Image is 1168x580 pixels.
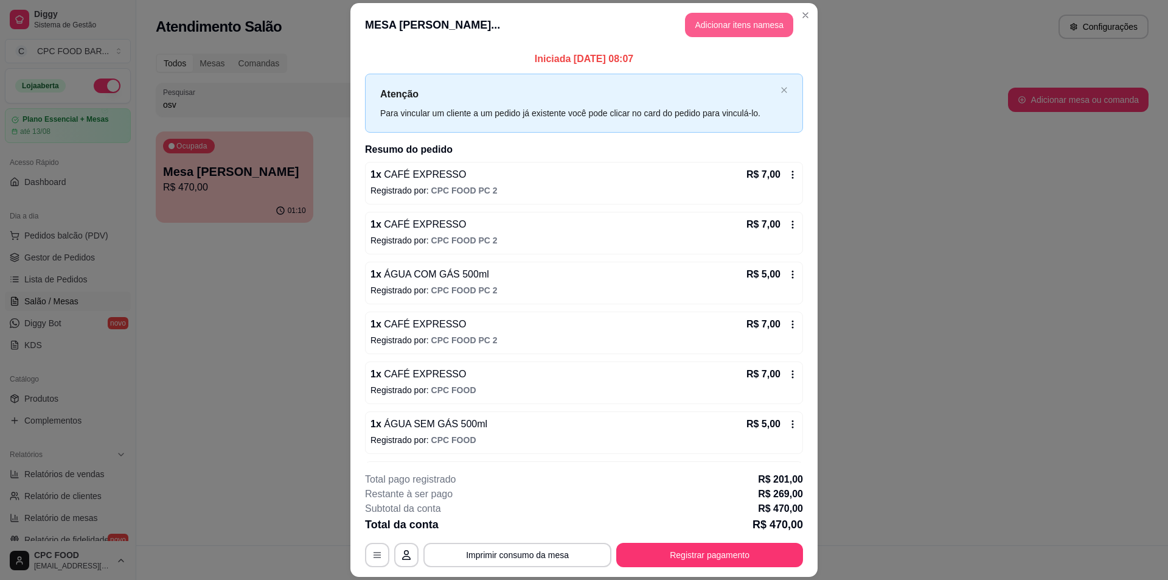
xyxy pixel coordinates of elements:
[370,184,798,197] p: Registrado por:
[381,269,489,279] span: ÁGUA COM GÁS 500ml
[370,167,466,182] p: 1 x
[423,543,611,567] button: Imprimir consumo da mesa
[780,86,788,94] button: close
[370,417,487,432] p: 1 x
[381,169,467,180] span: CAFÉ EXPRESSO
[350,3,818,47] header: MESA [PERSON_NAME]...
[370,367,466,382] p: 1 x
[746,317,780,332] p: R$ 7,00
[365,52,803,66] p: Iniciada [DATE] 08:07
[381,219,467,229] span: CAFÉ EXPRESSO
[365,516,439,533] p: Total da conta
[685,13,793,37] button: Adicionar itens namesa
[381,319,467,329] span: CAFÉ EXPRESSO
[796,5,815,25] button: Close
[746,217,780,232] p: R$ 7,00
[758,487,803,501] p: R$ 269,00
[758,501,803,516] p: R$ 470,00
[365,501,441,516] p: Subtotal da conta
[370,434,798,446] p: Registrado por:
[380,107,776,120] div: Para vincular um cliente a um pedido já existente você pode clicar no card do pedido para vinculá...
[431,335,498,345] span: CPC FOOD PC 2
[365,487,453,501] p: Restante à ser pago
[370,317,466,332] p: 1 x
[753,516,803,533] p: R$ 470,00
[616,543,803,567] button: Registrar pagamento
[431,435,476,445] span: CPC FOOD
[370,267,489,282] p: 1 x
[746,267,780,282] p: R$ 5,00
[381,419,487,429] span: ÁGUA SEM GÁS 500ml
[431,285,498,295] span: CPC FOOD PC 2
[370,217,466,232] p: 1 x
[365,142,803,157] h2: Resumo do pedido
[746,417,780,432] p: R$ 5,00
[758,472,803,487] p: R$ 201,00
[381,369,467,379] span: CAFÉ EXPRESSO
[431,186,498,195] span: CPC FOOD PC 2
[370,334,798,346] p: Registrado por:
[370,234,798,246] p: Registrado por:
[370,384,798,396] p: Registrado por:
[746,367,780,382] p: R$ 7,00
[431,385,476,395] span: CPC FOOD
[380,86,776,102] p: Atenção
[365,472,456,487] p: Total pago registrado
[746,167,780,182] p: R$ 7,00
[431,236,498,245] span: CPC FOOD PC 2
[370,284,798,296] p: Registrado por:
